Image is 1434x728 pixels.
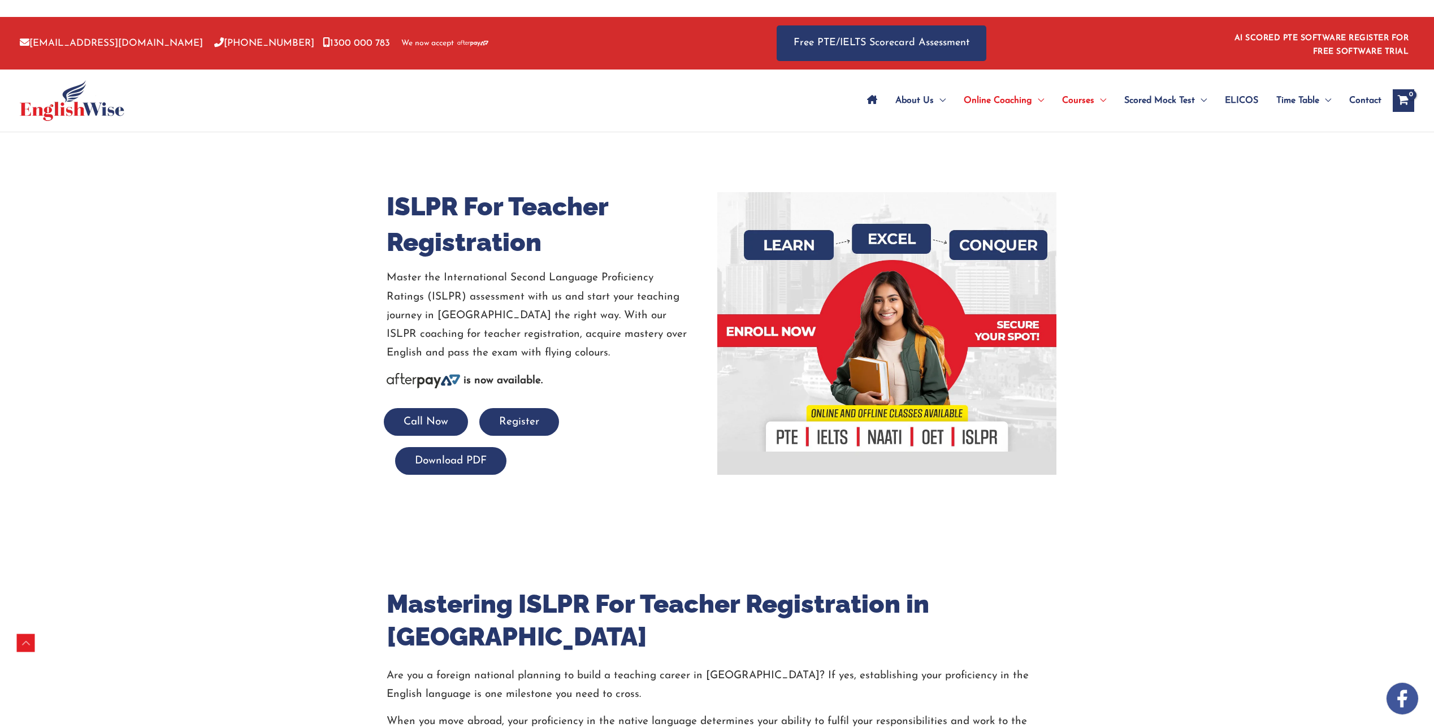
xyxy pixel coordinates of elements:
a: [EMAIL_ADDRESS][DOMAIN_NAME] [20,38,203,48]
span: We now accept [401,38,454,49]
span: Time Table [1276,81,1319,120]
a: Call Now [384,417,468,427]
span: Menu Toggle [934,81,946,120]
img: white-facebook.png [1387,683,1418,714]
img: cropped-ew-logo [20,80,124,121]
span: Menu Toggle [1094,81,1106,120]
a: CoursesMenu Toggle [1053,81,1115,120]
a: View Shopping Cart, empty [1393,89,1414,112]
a: About UsMenu Toggle [886,81,955,120]
img: Afterpay-Logo [457,40,488,46]
button: Register [479,408,559,436]
aside: Header Widget 1 [1228,25,1414,62]
b: is now available. [463,375,543,386]
a: ELICOS [1216,81,1267,120]
span: Menu Toggle [1032,81,1044,120]
span: Contact [1349,81,1381,120]
span: Online Coaching [964,81,1032,120]
h1: ISLPR For Teacher Registration [387,189,709,260]
p: Are you a foreign national planning to build a teaching career in [GEOGRAPHIC_DATA]? If yes, esta... [387,666,1039,704]
a: Contact [1340,81,1381,120]
span: About Us [895,81,934,120]
a: Online CoachingMenu Toggle [955,81,1053,120]
span: Courses [1062,81,1094,120]
a: Register [479,417,559,427]
a: Download PDF [395,456,506,466]
span: Menu Toggle [1319,81,1331,120]
a: [PHONE_NUMBER] [214,38,314,48]
a: 1300 000 783 [323,38,390,48]
span: Scored Mock Test [1124,81,1195,120]
button: Download PDF [395,447,506,475]
h2: Mastering ISLPR For Teacher Registration in [GEOGRAPHIC_DATA] [387,588,1039,654]
a: Scored Mock TestMenu Toggle [1115,81,1216,120]
button: Call Now [384,408,468,436]
a: AI SCORED PTE SOFTWARE REGISTER FOR FREE SOFTWARE TRIAL [1234,34,1409,56]
p: Master the International Second Language Proficiency Ratings (ISLPR) assessment with us and start... [387,268,709,362]
img: Afterpay-Logo [387,373,460,388]
span: Menu Toggle [1195,81,1207,120]
a: Time TableMenu Toggle [1267,81,1340,120]
a: Free PTE/IELTS Scorecard Assessment [777,25,986,61]
span: ELICOS [1225,81,1258,120]
nav: Site Navigation: Main Menu [858,81,1381,120]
